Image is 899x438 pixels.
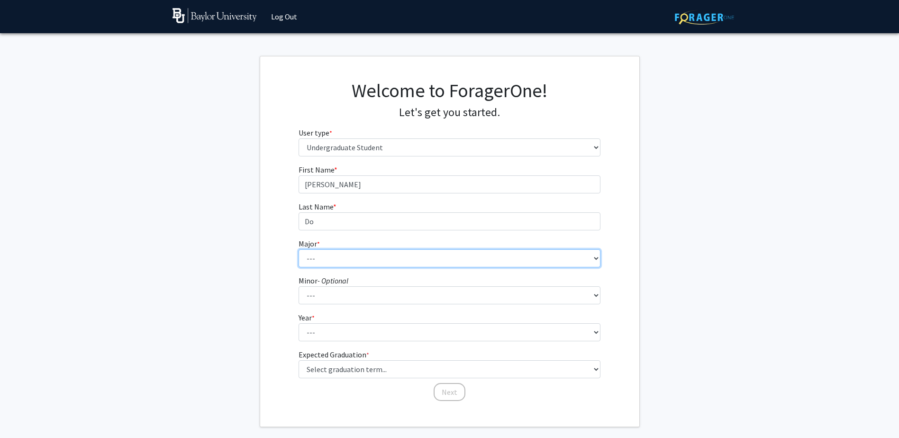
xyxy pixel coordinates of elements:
[299,202,333,211] span: Last Name
[299,312,315,323] label: Year
[318,276,348,285] i: - Optional
[7,395,40,431] iframe: Chat
[299,165,334,174] span: First Name
[173,8,257,23] img: Baylor University Logo
[299,238,320,249] label: Major
[299,106,600,119] h4: Let's get you started.
[675,10,734,25] img: ForagerOne Logo
[434,383,465,401] button: Next
[299,127,332,138] label: User type
[299,79,600,102] h1: Welcome to ForagerOne!
[299,275,348,286] label: Minor
[299,349,369,360] label: Expected Graduation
